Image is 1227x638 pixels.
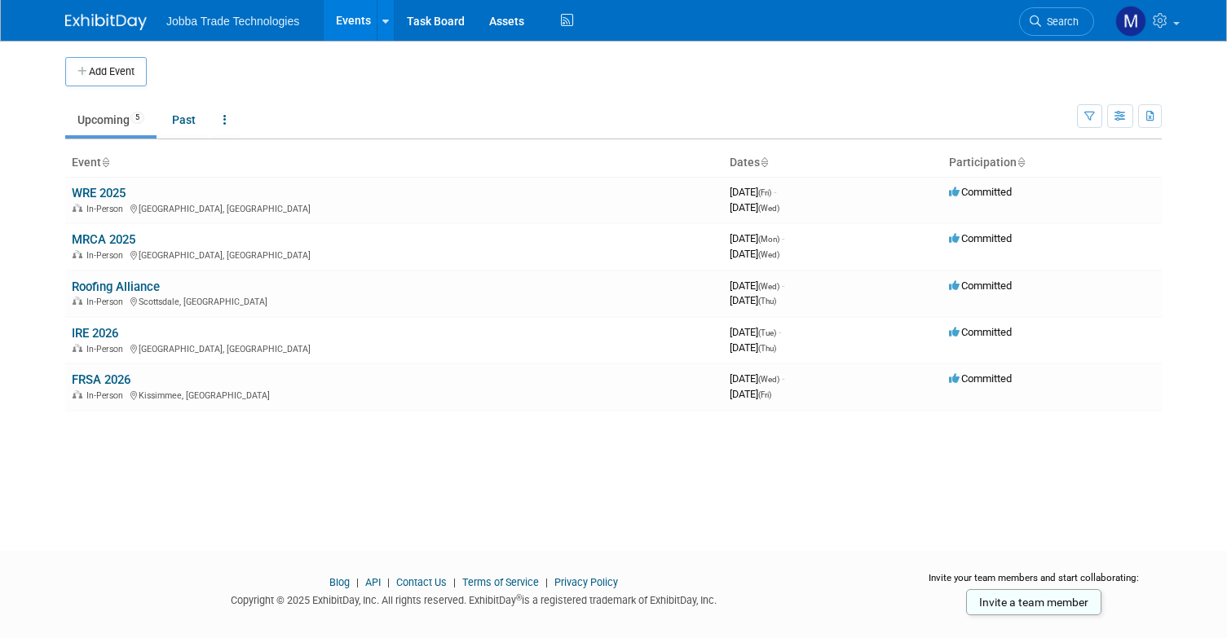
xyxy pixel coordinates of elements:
[86,250,128,261] span: In-Person
[782,279,784,292] span: -
[758,235,779,244] span: (Mon)
[65,57,147,86] button: Add Event
[65,14,147,30] img: ExhibitDay
[758,375,779,384] span: (Wed)
[73,204,82,212] img: In-Person Event
[730,372,784,385] span: [DATE]
[73,250,82,258] img: In-Person Event
[462,576,539,588] a: Terms of Service
[782,372,784,385] span: -
[72,248,717,261] div: [GEOGRAPHIC_DATA], [GEOGRAPHIC_DATA]
[166,15,299,28] span: Jobba Trade Technologies
[758,282,779,291] span: (Wed)
[449,576,460,588] span: |
[72,186,126,200] a: WRE 2025
[72,372,130,387] a: FRSA 2026
[1017,156,1025,169] a: Sort by Participation Type
[730,232,784,244] span: [DATE]
[86,344,128,354] span: In-Person
[758,390,771,399] span: (Fri)
[949,232,1012,244] span: Committed
[516,593,522,602] sup: ®
[758,344,776,353] span: (Thu)
[383,576,394,588] span: |
[949,326,1012,338] span: Committed
[65,104,157,135] a: Upcoming5
[73,390,82,398] img: In-Person Event
[942,149,1162,177] th: Participation
[730,326,781,338] span: [DATE]
[72,326,118,341] a: IRE 2026
[758,188,771,197] span: (Fri)
[396,576,447,588] a: Contact Us
[730,279,784,292] span: [DATE]
[1041,15,1079,28] span: Search
[86,297,128,307] span: In-Person
[130,112,144,124] span: 5
[352,576,363,588] span: |
[72,388,717,401] div: Kissimmee, [GEOGRAPHIC_DATA]
[730,341,776,354] span: [DATE]
[65,589,881,608] div: Copyright © 2025 ExhibitDay, Inc. All rights reserved. ExhibitDay is a registered trademark of Ex...
[730,248,779,260] span: [DATE]
[72,201,717,214] div: [GEOGRAPHIC_DATA], [GEOGRAPHIC_DATA]
[730,201,779,213] span: [DATE]
[730,388,771,400] span: [DATE]
[966,589,1101,615] a: Invite a team member
[779,326,781,338] span: -
[906,571,1162,596] div: Invite your team members and start collaborating:
[758,297,776,306] span: (Thu)
[73,344,82,352] img: In-Person Event
[554,576,618,588] a: Privacy Policy
[72,294,717,307] div: Scottsdale, [GEOGRAPHIC_DATA]
[949,279,1012,292] span: Committed
[949,186,1012,198] span: Committed
[329,576,350,588] a: Blog
[86,390,128,401] span: In-Person
[949,372,1012,385] span: Committed
[86,204,128,214] span: In-Person
[1115,6,1146,37] img: Madison McDonnell
[774,186,776,198] span: -
[72,341,717,354] div: [GEOGRAPHIC_DATA], [GEOGRAPHIC_DATA]
[758,204,779,213] span: (Wed)
[758,328,776,337] span: (Tue)
[73,297,82,305] img: In-Person Event
[160,104,208,135] a: Past
[730,186,776,198] span: [DATE]
[1019,7,1094,36] a: Search
[758,250,779,259] span: (Wed)
[101,156,109,169] a: Sort by Event Name
[72,279,160,294] a: Roofing Alliance
[760,156,768,169] a: Sort by Start Date
[723,149,942,177] th: Dates
[72,232,135,247] a: MRCA 2025
[730,294,776,306] span: [DATE]
[541,576,552,588] span: |
[65,149,723,177] th: Event
[365,576,381,588] a: API
[782,232,784,244] span: -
